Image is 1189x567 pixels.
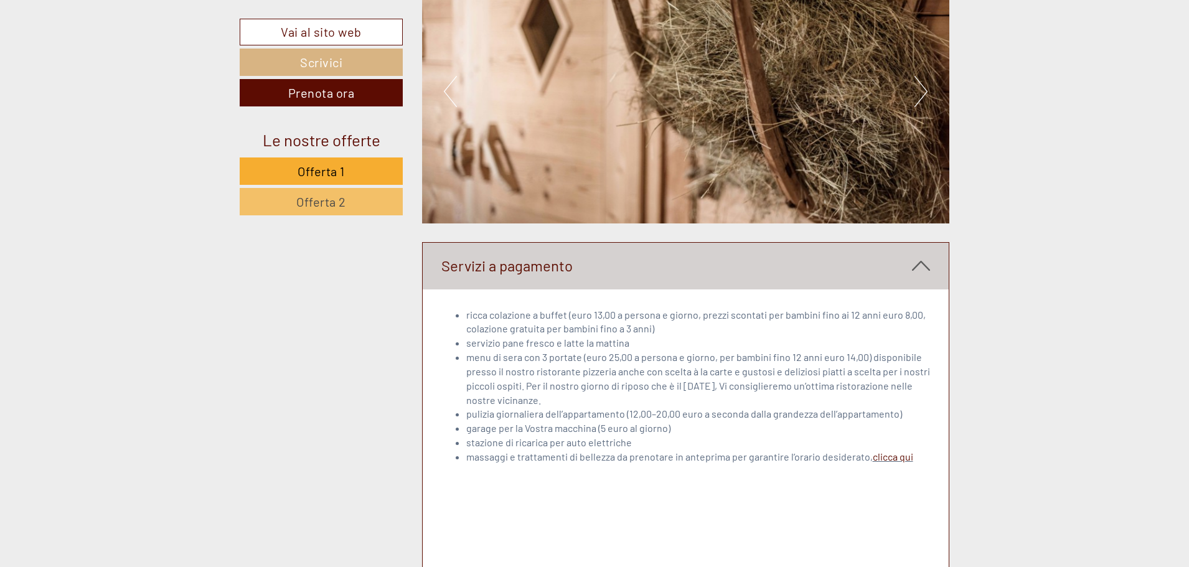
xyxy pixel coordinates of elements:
[466,407,931,421] li: pulizia giornaliera dell’appartamento (12,00–20,00 euro a seconda dalla grandezza dell’appartamento)
[466,421,931,436] li: garage per la Vostra macchina (5 euro al giorno)
[914,76,928,107] button: Next
[424,322,490,350] button: Invia
[240,49,403,76] a: Scrivici
[444,76,457,107] button: Previous
[466,436,931,450] li: stazione di ricarica per auto elettriche
[19,60,184,69] small: 15:50
[217,9,272,30] div: martedì
[240,128,403,151] div: Le nostre offerte
[466,308,931,337] li: ricca colazione a buffet (euro 13,00 a persona e giorno, prezzi scontati per bambini fino ai 12 a...
[298,164,345,179] span: Offerta 1
[423,243,949,289] div: Servizi a pagamento
[240,19,403,45] a: Vai al sito web
[466,336,931,350] li: servizio pane fresco e latte la mattina
[19,36,184,46] div: Appartements & Wellness [PERSON_NAME]
[466,450,931,464] li: massaggi e trattamenti di bellezza da prenotare in anteprima per garantire l’orario desiderato,
[873,451,913,462] a: clicca qui
[240,79,403,106] a: Prenota ora
[466,350,931,407] li: menu di sera con 3 portate (euro 25,00 a persona e giorno, per bambini fino 12 anni euro 14,00) d...
[9,34,190,72] div: Buon giorno, come possiamo aiutarla?
[296,194,346,209] span: Offerta 2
